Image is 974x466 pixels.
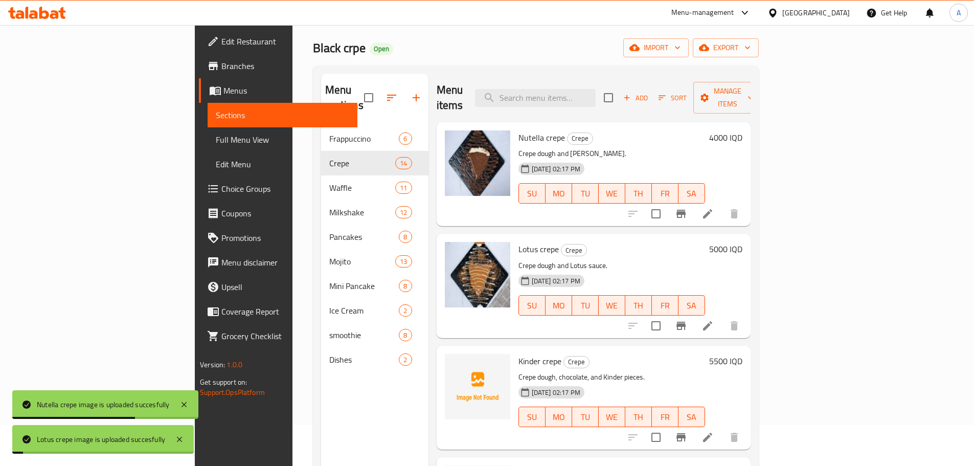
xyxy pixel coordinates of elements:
[395,255,412,268] div: items
[445,130,510,196] img: Nutella crepe
[622,92,649,104] span: Add
[221,330,349,342] span: Grocery Checklist
[678,407,705,427] button: SA
[701,41,751,54] span: export
[669,314,693,338] button: Branch-specific-item
[396,257,411,267] span: 13
[199,54,357,78] a: Branches
[652,183,678,204] button: FR
[722,425,746,450] button: delete
[722,314,746,338] button: delete
[329,280,399,292] span: Mini Pancake
[396,183,411,193] span: 11
[671,7,734,19] div: Menu-management
[550,410,568,425] span: MO
[561,245,586,256] span: Crepe
[216,158,349,170] span: Edit Menu
[652,407,678,427] button: FR
[329,182,396,194] span: Waffle
[200,358,225,371] span: Version:
[399,329,412,341] div: items
[321,225,428,249] div: Pancakes8
[701,431,714,443] a: Edit menu item
[631,41,681,54] span: import
[379,85,404,110] span: Sort sections
[200,375,247,389] span: Get support on:
[321,126,428,151] div: Frappuccino6
[321,298,428,323] div: Ice Cream2
[598,87,619,108] span: Select section
[221,256,349,269] span: Menu disclaimer
[321,323,428,347] div: smoothie8
[199,226,357,250] a: Promotions
[396,159,411,168] span: 14
[399,355,411,365] span: 2
[683,298,701,313] span: SA
[445,354,510,419] img: Kinder crepe
[528,276,584,286] span: [DATE] 02:17 PM
[199,250,357,275] a: Menu disclaimer
[208,127,357,152] a: Full Menu View
[223,84,349,97] span: Menus
[782,7,850,18] div: [GEOGRAPHIC_DATA]
[199,29,357,54] a: Edit Restaurant
[619,90,652,106] button: Add
[329,329,399,341] span: smoothie
[623,38,689,57] button: import
[358,87,379,108] span: Select all sections
[625,407,652,427] button: TH
[599,407,625,427] button: WE
[523,186,541,201] span: SU
[399,353,412,366] div: items
[199,201,357,226] a: Coupons
[221,60,349,72] span: Branches
[957,7,961,18] span: A
[396,208,411,217] span: 12
[321,249,428,274] div: Mojito13
[399,330,411,340] span: 8
[678,183,705,204] button: SA
[518,295,546,316] button: SU
[221,207,349,219] span: Coupons
[528,388,584,397] span: [DATE] 02:17 PM
[518,147,705,160] p: Crepe dough and [PERSON_NAME].
[518,183,546,204] button: SU
[576,186,595,201] span: TU
[709,354,742,368] h6: 5500 IQD
[321,151,428,175] div: Crepe14
[208,103,357,127] a: Sections
[568,132,593,144] span: Crepe
[216,109,349,121] span: Sections
[329,353,399,366] div: Dishes
[645,315,667,337] span: Select to update
[399,231,412,243] div: items
[370,43,393,55] div: Open
[329,231,399,243] span: Pancakes
[669,425,693,450] button: Branch-specific-item
[518,241,559,257] span: Lotus crepe
[572,295,599,316] button: TU
[399,280,412,292] div: items
[550,186,568,201] span: MO
[208,152,357,176] a: Edit Menu
[629,186,648,201] span: TH
[629,298,648,313] span: TH
[399,281,411,291] span: 8
[563,356,590,368] div: Crepe
[329,304,399,317] span: Ice Cream
[625,183,652,204] button: TH
[528,164,584,174] span: [DATE] 02:17 PM
[576,410,595,425] span: TU
[518,353,561,369] span: Kinder crepe
[546,407,572,427] button: MO
[561,244,587,256] div: Crepe
[199,176,357,201] a: Choice Groups
[523,410,541,425] span: SU
[395,157,412,169] div: items
[399,232,411,242] span: 8
[221,232,349,244] span: Promotions
[321,274,428,298] div: Mini Pancake8
[395,206,412,218] div: items
[37,434,165,445] div: Lotus crepe image is uploaded succesfully
[399,306,411,316] span: 2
